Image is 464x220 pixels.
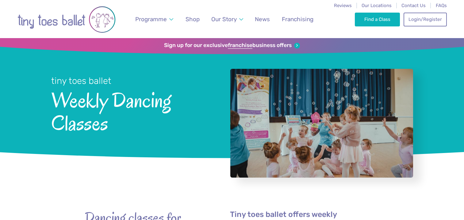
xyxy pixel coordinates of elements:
[17,4,116,35] img: tiny toes ballet
[211,16,237,23] span: Our Story
[334,3,352,8] a: Reviews
[132,12,176,26] a: Programme
[355,13,400,26] a: Find a Class
[282,16,313,23] span: Franchising
[279,12,316,26] a: Franchising
[186,16,200,23] span: Shop
[51,87,214,135] span: Weekly Dancing Classes
[182,12,202,26] a: Shop
[164,42,300,49] a: Sign up for our exclusivefranchisebusiness offers
[135,16,167,23] span: Programme
[51,76,111,86] small: tiny toes ballet
[362,3,392,8] a: Our Locations
[228,42,252,49] strong: franchise
[252,12,273,26] a: News
[208,12,246,26] a: Our Story
[401,3,426,8] a: Contact Us
[255,16,270,23] span: News
[436,3,447,8] a: FAQs
[404,13,447,26] a: Login/Register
